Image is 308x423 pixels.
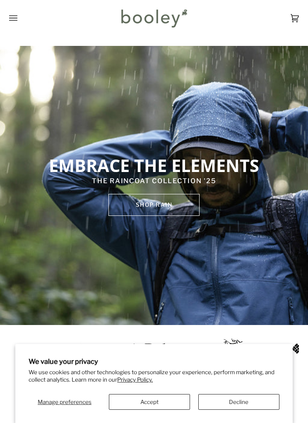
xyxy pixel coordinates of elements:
[198,394,279,410] button: Decline
[16,176,293,186] p: THE RAINCOAT COLLECTION '25
[109,394,190,410] button: Accept
[29,357,279,366] h2: We value your privacy
[29,369,279,383] p: We use cookies and other technologies to personalize your experience, perform marketing, and coll...
[16,155,293,177] p: EMBRACE THE ELEMENTS
[108,194,200,216] a: SHOP rain
[118,6,190,30] img: Booley
[29,394,101,410] button: Manage preferences
[117,376,153,383] a: Privacy Policy.
[38,399,91,405] span: Manage preferences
